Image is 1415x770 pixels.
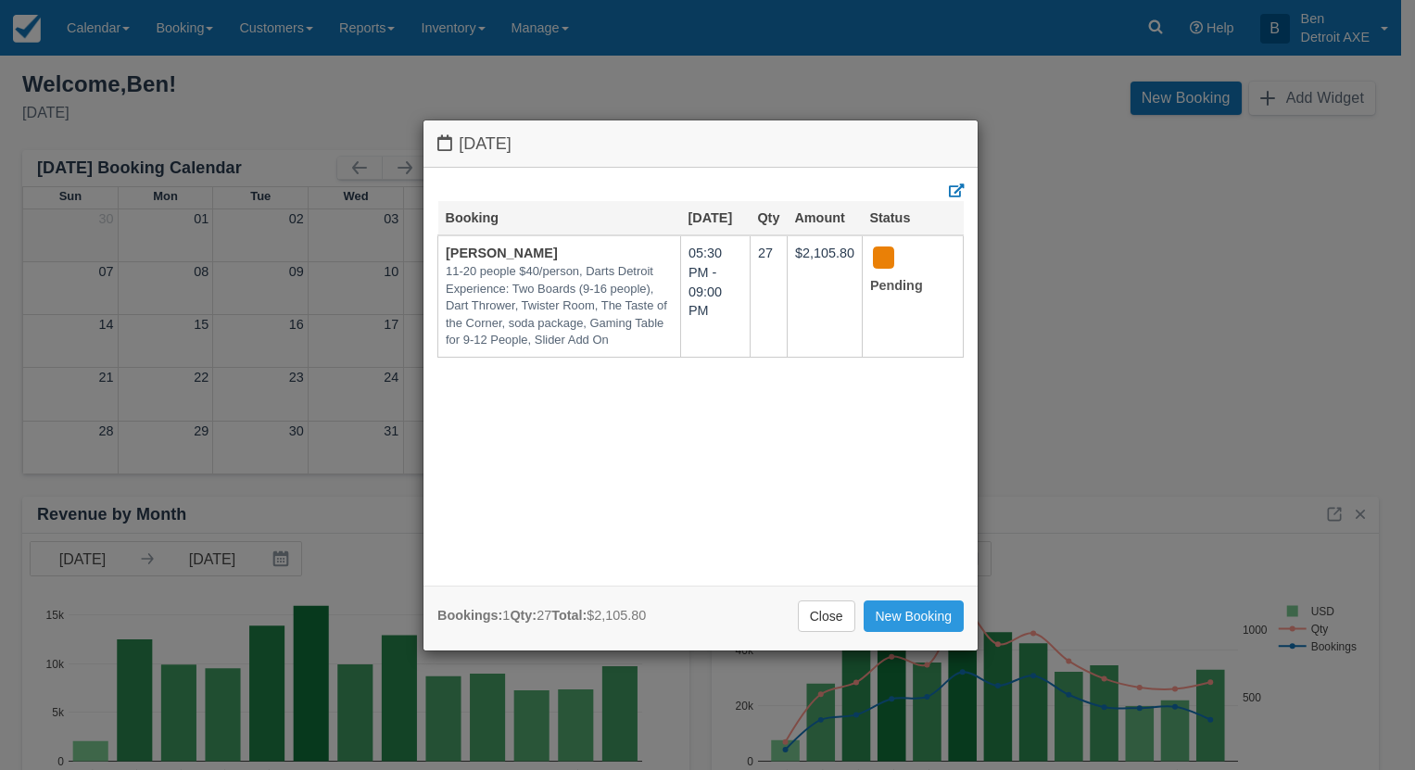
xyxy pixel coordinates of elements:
a: Close [798,600,855,632]
a: [PERSON_NAME] [446,246,558,260]
em: 11-20 people $40/person, Darts Detroit Experience: Two Boards (9-16 people), Dart Thrower, Twiste... [446,263,673,349]
a: Amount [794,210,844,225]
strong: Bookings: [437,608,502,623]
a: [DATE] [689,210,733,225]
a: Booking [446,210,499,225]
td: 27 [750,235,787,357]
a: New Booking [864,600,965,632]
div: Pending [870,244,940,300]
td: $2,105.80 [787,235,862,357]
strong: Qty: [510,608,537,623]
h4: [DATE] [437,134,964,154]
div: 1 27 $2,105.80 [437,606,646,625]
a: Qty [757,210,779,225]
td: 05:30 PM - 09:00 PM [681,235,751,357]
strong: Total: [551,608,587,623]
a: Status [869,210,910,225]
